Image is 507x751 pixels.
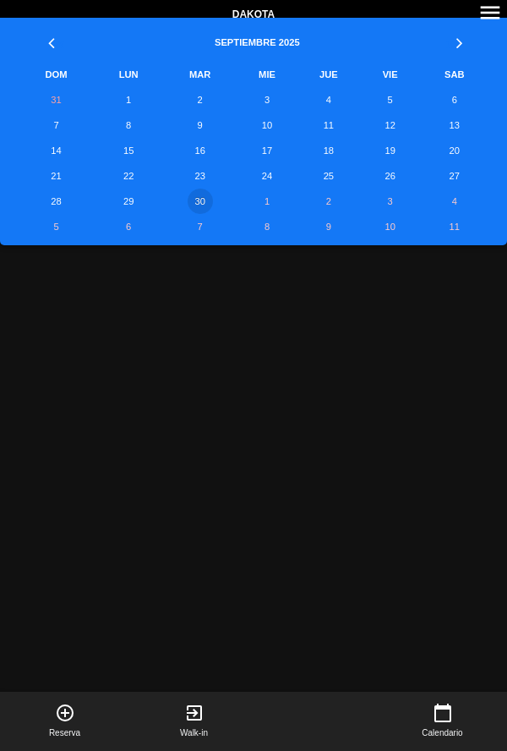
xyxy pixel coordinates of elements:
[420,62,489,87] th: SAB
[237,62,297,87] th: MIE
[297,189,361,214] td: 2
[162,87,237,112] td: 2
[378,692,507,751] button: calendar_todayCalendario
[237,163,297,189] td: 24
[297,214,361,239] td: 9
[18,112,95,138] td: 7
[361,189,420,214] td: 3
[95,189,162,214] td: 29
[180,726,208,740] span: Walk-in
[162,163,237,189] td: 23
[420,163,489,189] td: 27
[297,163,361,189] td: 25
[95,18,420,62] th: Septiembre 2025
[95,138,162,163] td: 15
[361,112,420,138] td: 12
[162,214,237,239] td: 7
[361,163,420,189] td: 26
[361,138,420,163] td: 19
[237,87,297,112] td: 3
[361,62,420,87] th: VIE
[18,18,95,62] th: «
[18,87,95,112] td: 31
[162,189,237,214] td: 30
[237,214,297,239] td: 8
[237,189,297,214] td: 1
[237,138,297,163] td: 17
[18,62,95,87] th: DOM
[361,87,420,112] td: 5
[361,214,420,239] td: 10
[297,112,361,138] td: 11
[162,112,237,138] td: 9
[420,18,489,62] th: »
[297,87,361,112] td: 4
[18,214,95,239] td: 5
[420,189,489,214] td: 4
[18,163,95,189] td: 21
[162,138,237,163] td: 16
[184,703,204,723] i: exit_to_app
[232,7,275,24] span: Dakota
[18,189,95,214] td: 28
[95,112,162,138] td: 8
[433,703,453,723] i: calendar_today
[49,726,80,740] span: Reserva
[95,62,162,87] th: LUN
[420,87,489,112] td: 6
[297,62,361,87] th: JUE
[420,112,489,138] td: 13
[297,138,361,163] td: 18
[129,692,259,751] button: exit_to_appWalk-in
[95,214,162,239] td: 6
[422,726,462,740] span: Calendario
[95,87,162,112] td: 1
[95,163,162,189] td: 22
[18,138,95,163] td: 14
[237,112,297,138] td: 10
[162,62,237,87] th: MAR
[420,214,489,239] td: 11
[420,138,489,163] td: 20
[55,703,75,723] i: add_circle_outline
